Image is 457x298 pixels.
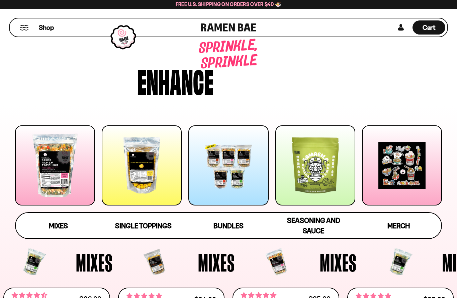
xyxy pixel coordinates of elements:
[387,222,410,230] span: Merch
[423,23,436,32] span: Cart
[271,213,356,238] a: Seasoning and Sauce
[20,25,29,31] button: Mobile Menu Trigger
[115,222,172,230] span: Single Toppings
[39,20,54,35] a: Shop
[137,64,213,96] div: Enhance
[198,250,235,275] span: Mixes
[213,222,244,230] span: Bundles
[16,213,101,238] a: Mixes
[76,250,113,275] span: Mixes
[49,222,68,230] span: Mixes
[287,216,340,235] span: Seasoning and Sauce
[176,1,282,7] span: Free U.S. Shipping on Orders over $40 🍜
[39,23,54,32] span: Shop
[101,213,186,238] a: Single Toppings
[186,213,271,238] a: Bundles
[356,213,441,238] a: Merch
[413,18,445,37] a: Cart
[320,250,357,275] span: Mixes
